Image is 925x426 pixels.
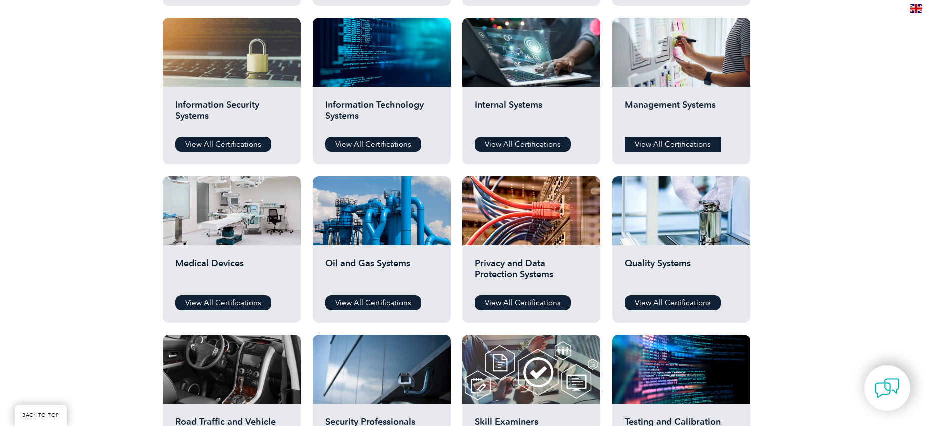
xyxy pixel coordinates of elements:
[325,295,421,310] a: View All Certifications
[175,99,288,129] h2: Information Security Systems
[625,99,738,129] h2: Management Systems
[875,376,900,401] img: contact-chat.png
[175,295,271,310] a: View All Certifications
[475,258,588,288] h2: Privacy and Data Protection Systems
[475,137,571,152] a: View All Certifications
[475,295,571,310] a: View All Certifications
[325,258,438,288] h2: Oil and Gas Systems
[15,405,67,426] a: BACK TO TOP
[625,137,721,152] a: View All Certifications
[475,99,588,129] h2: Internal Systems
[625,295,721,310] a: View All Certifications
[325,99,438,129] h2: Information Technology Systems
[325,137,421,152] a: View All Certifications
[910,4,922,13] img: en
[175,258,288,288] h2: Medical Devices
[175,137,271,152] a: View All Certifications
[625,258,738,288] h2: Quality Systems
